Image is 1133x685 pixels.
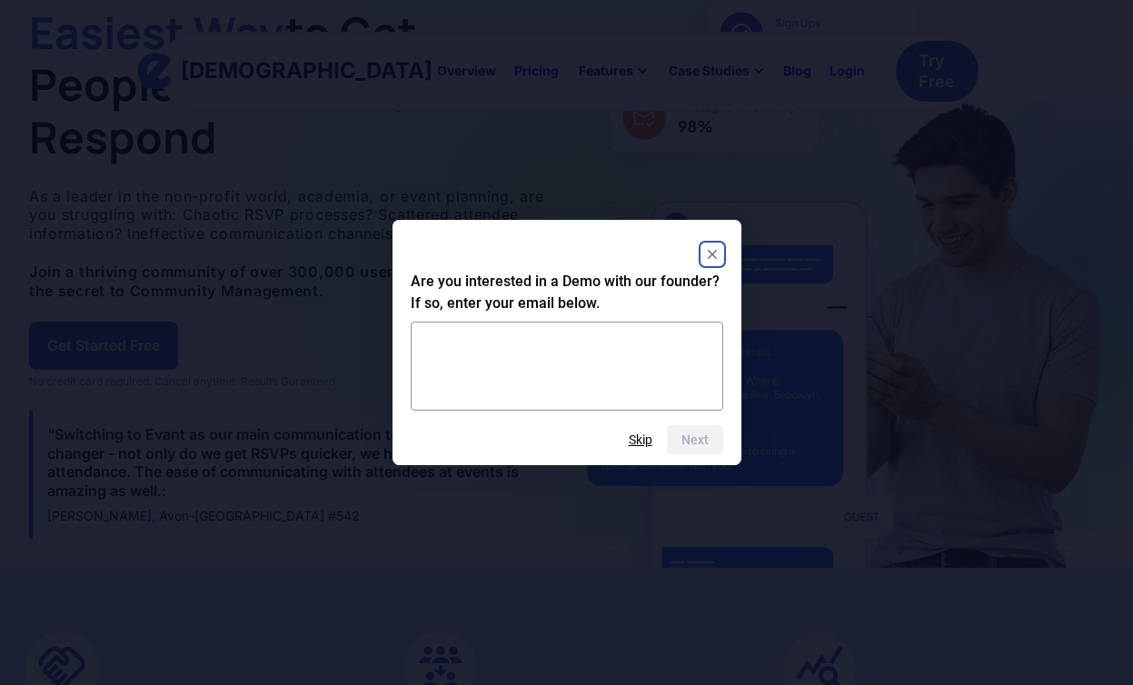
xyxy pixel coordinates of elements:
[629,432,652,447] button: Skip
[701,243,723,265] button: Close
[411,322,723,411] textarea: Are you interested in a Demo with our founder? If so, enter your email below.
[667,425,723,454] button: Next question
[393,220,741,465] dialog: Are you interested in a Demo with our founder? If so, enter your email below.
[411,271,723,314] h2: Are you interested in a Demo with our founder? If so, enter your email below.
